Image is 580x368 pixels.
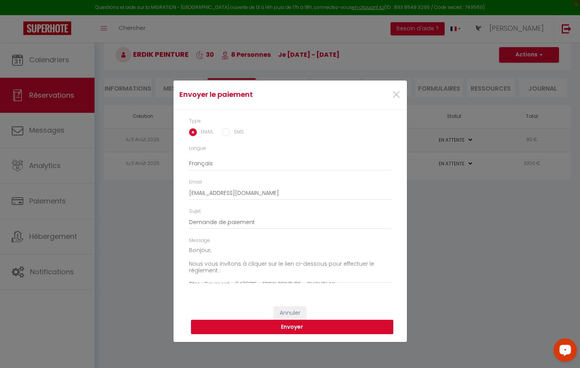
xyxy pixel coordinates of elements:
[189,179,202,186] label: Email
[179,89,324,100] h4: Envoyer le paiement
[189,117,201,125] label: Type
[391,83,401,107] span: ×
[230,128,244,137] label: SMS
[547,335,580,368] iframe: LiveChat chat widget
[197,128,213,137] label: EMAIL
[391,87,401,103] button: Close
[191,320,393,335] button: Envoyer
[274,307,306,320] button: Annuler
[189,145,206,152] label: Langue
[189,208,201,215] label: Sujet
[189,237,210,244] label: Message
